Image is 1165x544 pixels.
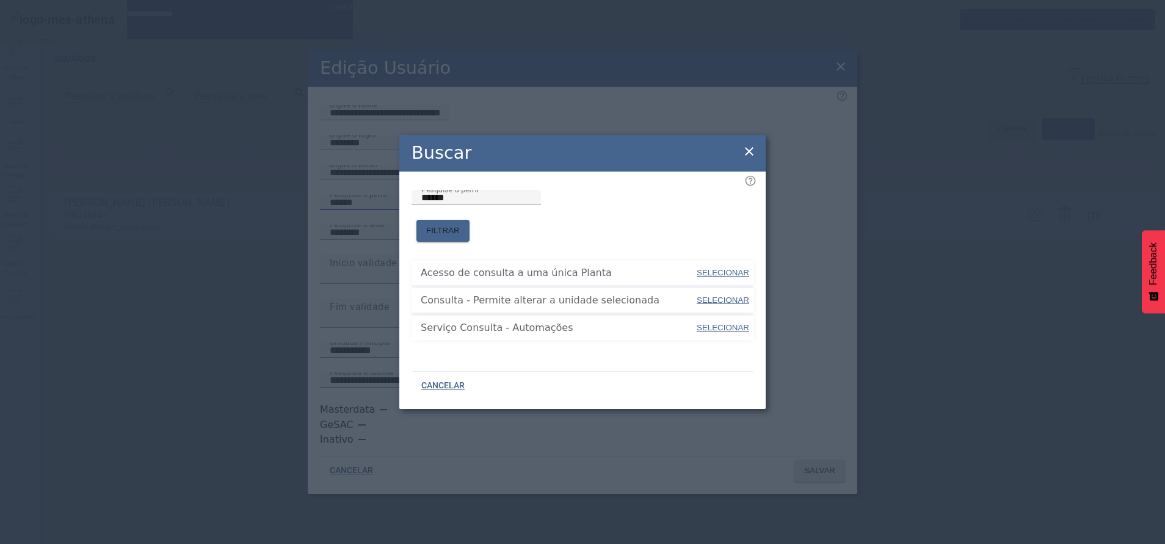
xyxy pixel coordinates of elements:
button: SELECIONAR [695,317,750,339]
button: CANCELAR [412,375,474,397]
span: SELECIONAR [697,323,749,332]
span: Consulta - Permite alterar a unidade selecionada [421,293,695,308]
button: Feedback - Mostrar pesquisa [1142,230,1165,313]
button: FILTRAR [416,220,470,242]
h2: Buscar [412,140,471,166]
mat-label: Pesquise o perfil [421,185,479,194]
span: Feedback [1148,242,1159,285]
span: CANCELAR [421,380,465,392]
span: Serviço Consulta - Automações [421,321,695,335]
span: Acesso de consulta a uma única Planta [421,266,695,280]
button: SELECIONAR [695,262,750,284]
span: FILTRAR [426,225,460,237]
span: SELECIONAR [697,268,749,277]
span: SELECIONAR [697,296,749,305]
button: SELECIONAR [695,289,750,311]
